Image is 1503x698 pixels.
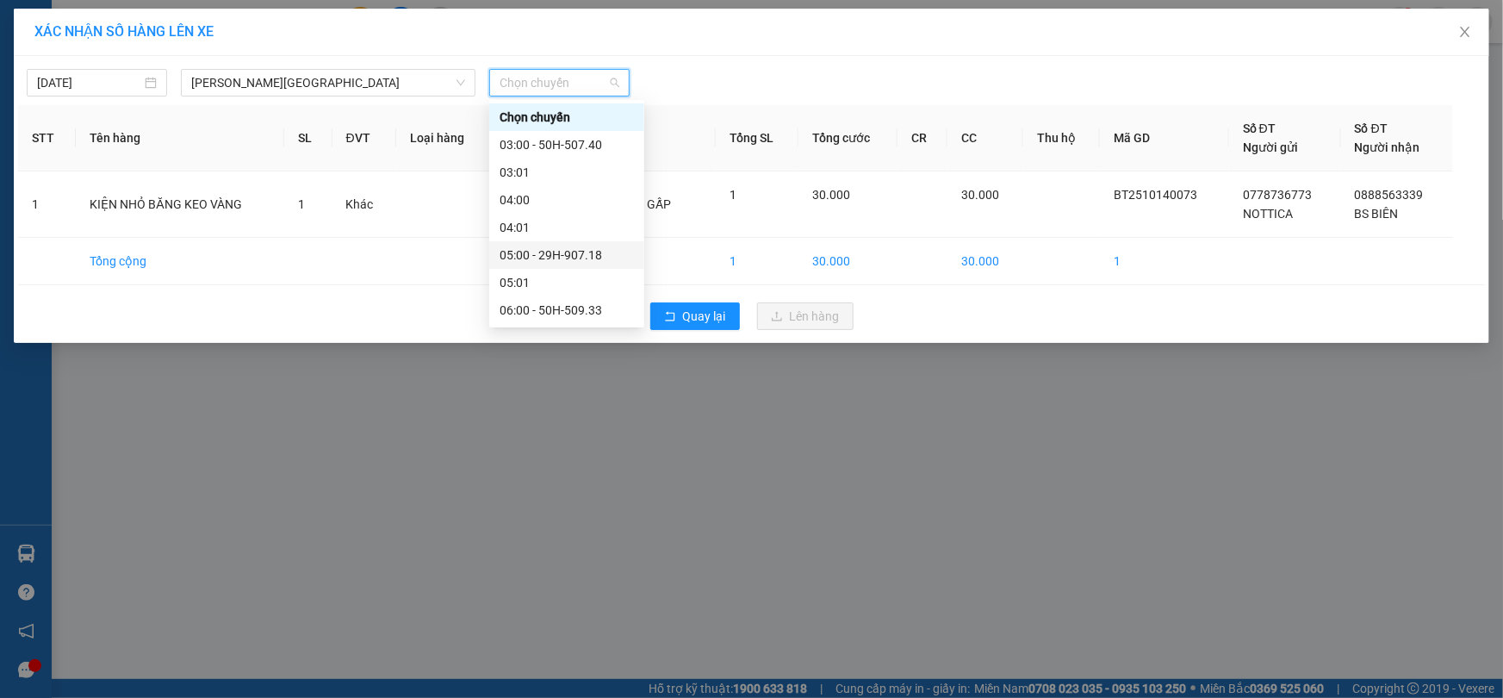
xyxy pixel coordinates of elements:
[332,105,396,171] th: ĐVT
[1114,188,1197,202] span: BT2510140073
[1243,140,1298,154] span: Người gửi
[1355,122,1388,135] span: Số ĐT
[798,238,897,285] td: 30.000
[683,307,726,326] span: Quay lại
[716,238,798,285] td: 1
[456,78,466,88] span: down
[18,171,76,238] td: 1
[396,105,491,171] th: Loại hàng
[500,163,634,182] div: 03:01
[1243,122,1276,135] span: Số ĐT
[500,273,634,292] div: 05:01
[812,188,850,202] span: 30.000
[500,218,634,237] div: 04:01
[1243,188,1312,202] span: 0778736773
[34,23,214,40] span: XÁC NHẬN SỐ HÀNG LÊN XE
[489,103,644,131] div: Chọn chuyến
[1355,207,1399,221] span: BS BIÊN
[298,197,305,211] span: 1
[76,171,284,238] td: KIỆN NHỎ BĂNG KEO VÀNG
[716,105,798,171] th: Tổng SL
[500,190,634,209] div: 04:00
[500,70,619,96] span: Chọn chuyến
[500,301,634,320] div: 06:00 - 50H-509.33
[947,238,1023,285] td: 30.000
[897,105,947,171] th: CR
[76,105,284,171] th: Tên hàng
[37,73,141,92] input: 15/10/2025
[191,70,465,96] span: Hồ Chí Minh - Lộc Ninh
[332,171,396,238] td: Khác
[1243,207,1293,221] span: NOTTICA
[1100,238,1229,285] td: 1
[500,108,634,127] div: Chọn chuyến
[76,238,284,285] td: Tổng cộng
[650,302,740,330] button: rollbackQuay lại
[757,302,854,330] button: uploadLên hàng
[1355,188,1424,202] span: 0888563339
[664,310,676,324] span: rollback
[947,105,1023,171] th: CC
[500,246,634,265] div: 05:00 - 29H-907.18
[18,105,76,171] th: STT
[1023,105,1100,171] th: Thu hộ
[1458,25,1472,39] span: close
[1100,105,1229,171] th: Mã GD
[500,135,634,154] div: 03:00 - 50H-507.40
[1441,9,1489,57] button: Close
[730,188,736,202] span: 1
[798,105,897,171] th: Tổng cước
[1355,140,1420,154] span: Người nhận
[284,105,332,171] th: SL
[961,188,999,202] span: 30.000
